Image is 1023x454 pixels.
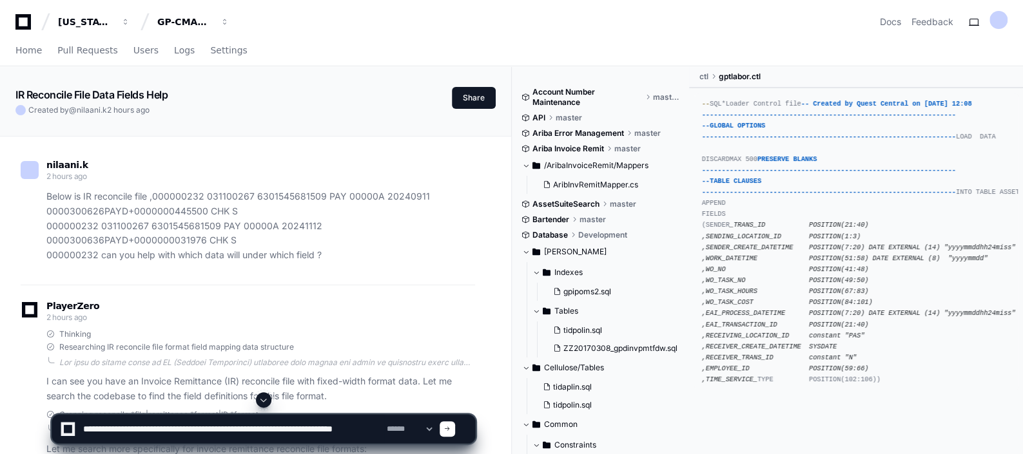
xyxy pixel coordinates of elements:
[538,378,672,396] button: tidaplin.sql
[532,128,624,138] span: Ariba Error Management
[532,144,604,154] span: Ariba Invoice Remit
[46,160,88,170] span: nilaani.k
[563,325,602,336] span: tidpolin.sql
[543,303,550,319] svg: Directory
[556,113,582,123] span: master
[702,99,1010,385] div: SQL*Loader Control file LOAD DATA DISCARDMAX 500 INTO TABLE ASSETSUITE.GPTLABOR APPEND FIELDS (SE...
[15,88,168,101] app-text-character-animate: IR Reconcile File Data Fields Help
[28,105,150,115] span: Created by
[548,339,677,357] button: ZZ20170308_gpdinvpmtfdw.sql
[174,36,195,66] a: Logs
[210,36,247,66] a: Settings
[532,230,568,240] span: Database
[59,342,294,352] span: Researching IR reconcile file format field mapping data structure
[554,267,583,278] span: Indexes
[880,15,901,28] a: Docs
[174,46,195,54] span: Logs
[702,221,1016,383] span: _TRANS_ID POSITION(21:40) ,SENDING_LOCATION_ID POSITION(1:3) ,SENDER_CREATE_DATETIME POSITION(7:2...
[532,87,643,108] span: Account Number Maintenance
[702,122,956,140] span: --GLOBAL OPTIONS ----------------------------------------------------------------
[538,176,672,194] button: AribInvRemitMapper.cs
[133,46,159,54] span: Users
[133,36,159,66] a: Users
[532,244,540,260] svg: Directory
[548,321,677,339] button: tidpolin.sql
[57,36,117,66] a: Pull Requests
[634,128,661,138] span: master
[46,302,99,310] span: PlayerZero
[699,71,708,82] span: ctl
[553,180,638,190] span: AribInvRemitMapper.cs
[69,105,77,115] span: @
[522,241,679,262] button: [PERSON_NAME]
[210,46,247,54] span: Settings
[532,262,685,283] button: Indexes
[544,247,607,257] span: [PERSON_NAME]
[702,100,710,108] span: --
[553,382,592,392] span: tidaplin.sql
[58,15,113,28] div: [US_STATE] Pacific
[532,199,599,209] span: AssetSuiteSearch
[53,10,135,33] button: [US_STATE] Pacific
[702,177,956,196] span: --TABLE CLAUSES ----------------------------------------------------------------
[15,46,42,54] span: Home
[532,301,685,321] button: Tables
[522,155,679,176] button: /AribaInvoiceRemit/Mappers
[548,283,677,301] button: gpipoms2.sql
[610,199,636,209] span: master
[719,71,761,82] span: gptlabor.ctl
[57,46,117,54] span: Pull Requests
[702,155,956,174] span: PRESERVE BLANKS ----------------------------------------------------------------
[578,230,627,240] span: Development
[532,214,569,225] span: Bartender
[563,343,677,354] span: ZZ20170308_gpdinvpmtfdw.sql
[653,92,679,102] span: master
[59,329,91,339] span: Thinking
[563,287,611,297] span: gpipoms2.sql
[544,160,648,171] span: /AribaInvoiceRemit/Mappers
[152,10,235,33] button: GP-CMAG-AS8
[77,105,107,115] span: nilaani.k
[532,158,540,173] svg: Directory
[614,144,641,154] span: master
[544,363,604,373] span: Cellulose/Tables
[580,214,606,225] span: master
[59,357,475,368] div: Lor ipsu do sitame conse ad EL (Seddoei Temporinci) utlaboree dolo magnaa eni admin ve quisnostru...
[46,374,475,404] p: I can see you have an Invoice Remittance (IR) reconcile file with fixed-width format data. Let me...
[15,36,42,66] a: Home
[46,189,475,263] p: Below is IR reconcile file ,000000232 031100267 6301545681509 PAY 00000A 20240911 0000300626PAYD+...
[452,87,496,109] button: Share
[532,360,540,375] svg: Directory
[702,100,972,118] span: -- Created by Quest Central on [DATE] 12:08 -----------------------------------------------------...
[543,265,550,280] svg: Directory
[532,113,545,123] span: API
[46,312,87,322] span: 2 hours ago
[157,15,213,28] div: GP-CMAG-AS8
[46,171,87,181] span: 2 hours ago
[554,306,578,316] span: Tables
[911,15,953,28] button: Feedback
[522,357,679,378] button: Cellulose/Tables
[107,105,150,115] span: 2 hours ago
